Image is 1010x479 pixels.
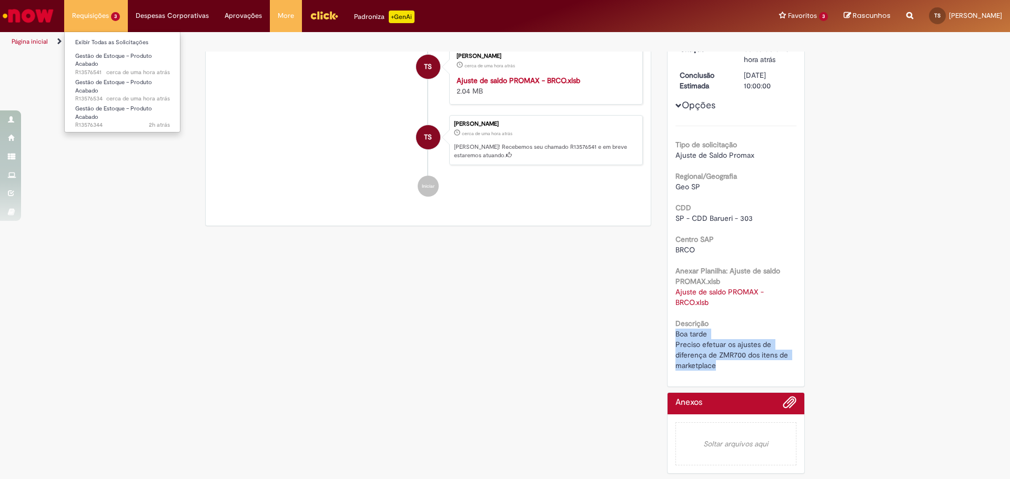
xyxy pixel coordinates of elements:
a: Aberto R13576541 : Gestão de Estoque – Produto Acabado [65,50,180,73]
b: Centro SAP [675,235,714,244]
time: 29/09/2025 12:21:16 [464,63,515,69]
span: Gestão de Estoque – Produto Acabado [75,52,152,68]
span: cerca de uma hora atrás [106,95,170,103]
a: Aberto R13576534 : Gestão de Estoque – Produto Acabado [65,77,180,99]
dt: Conclusão Estimada [672,70,736,91]
div: Padroniza [354,11,415,23]
b: CDD [675,203,691,212]
span: Geo SP [675,182,700,191]
div: [DATE] 10:00:00 [744,70,793,91]
span: BRCO [675,245,695,254]
img: click_logo_yellow_360x200.png [310,7,338,23]
ul: Trilhas de página [8,32,665,52]
span: 3 [111,12,120,21]
p: +GenAi [389,11,415,23]
span: R13576344 [75,121,170,129]
h2: Anexos [675,398,702,407]
div: Thiago Frank Silva [416,125,440,149]
span: Boa tarde Preciso efetuar os ajustes de diferença de ZMR700 dos itens de marketplace [675,329,790,370]
b: Tipo de solicitação [675,140,737,149]
span: 2h atrás [149,121,170,129]
a: Download de Ajuste de saldo PROMAX - BRCO.xlsb [675,287,766,307]
ul: Histórico de tíquete [214,34,643,208]
div: Thiago Frank Silva [416,55,440,79]
span: Gestão de Estoque – Produto Acabado [75,105,152,121]
span: Despesas Corporativas [136,11,209,21]
span: cerca de uma hora atrás [462,130,512,137]
span: R13576534 [75,95,170,103]
div: 2.04 MB [457,75,632,96]
li: Thiago Frank Silva [214,115,643,166]
span: Ajuste de Saldo Promax [675,150,754,160]
b: Anexar Planilha: Ajuste de saldo PROMAX.xlsb [675,266,780,286]
span: cerca de uma hora atrás [106,68,170,76]
span: TS [424,125,432,150]
span: TS [424,54,432,79]
span: [PERSON_NAME] [949,11,1002,20]
span: Aprovações [225,11,262,21]
time: 29/09/2025 12:21:20 [744,44,790,64]
span: cerca de uma hora atrás [464,63,515,69]
span: 3 [819,12,828,21]
em: Soltar arquivos aqui [675,422,797,465]
span: Favoritos [788,11,817,21]
img: ServiceNow [1,5,55,26]
span: cerca de uma hora atrás [744,44,790,64]
span: Requisições [72,11,109,21]
time: 29/09/2025 12:20:13 [106,95,170,103]
div: [PERSON_NAME] [454,121,637,127]
a: Página inicial [12,37,48,46]
span: SP - CDD Barueri - 303 [675,213,753,223]
b: Descrição [675,319,709,328]
a: Rascunhos [844,11,891,21]
div: [PERSON_NAME] [457,53,632,59]
time: 29/09/2025 12:21:21 [106,68,170,76]
span: TS [934,12,941,19]
b: Regional/Geografia [675,171,737,181]
a: Ajuste de saldo PROMAX - BRCO.xlsb [457,76,580,85]
span: Rascunhos [853,11,891,21]
time: 29/09/2025 11:50:41 [149,121,170,129]
span: Gestão de Estoque – Produto Acabado [75,78,152,95]
div: 29/09/2025 12:21:20 [744,44,793,65]
a: Exibir Todas as Solicitações [65,37,180,48]
button: Adicionar anexos [783,395,796,414]
p: [PERSON_NAME]! Recebemos seu chamado R13576541 e em breve estaremos atuando. [454,143,637,159]
a: Aberto R13576344 : Gestão de Estoque – Produto Acabado [65,103,180,126]
span: More [278,11,294,21]
ul: Requisições [64,32,180,133]
span: R13576541 [75,68,170,77]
